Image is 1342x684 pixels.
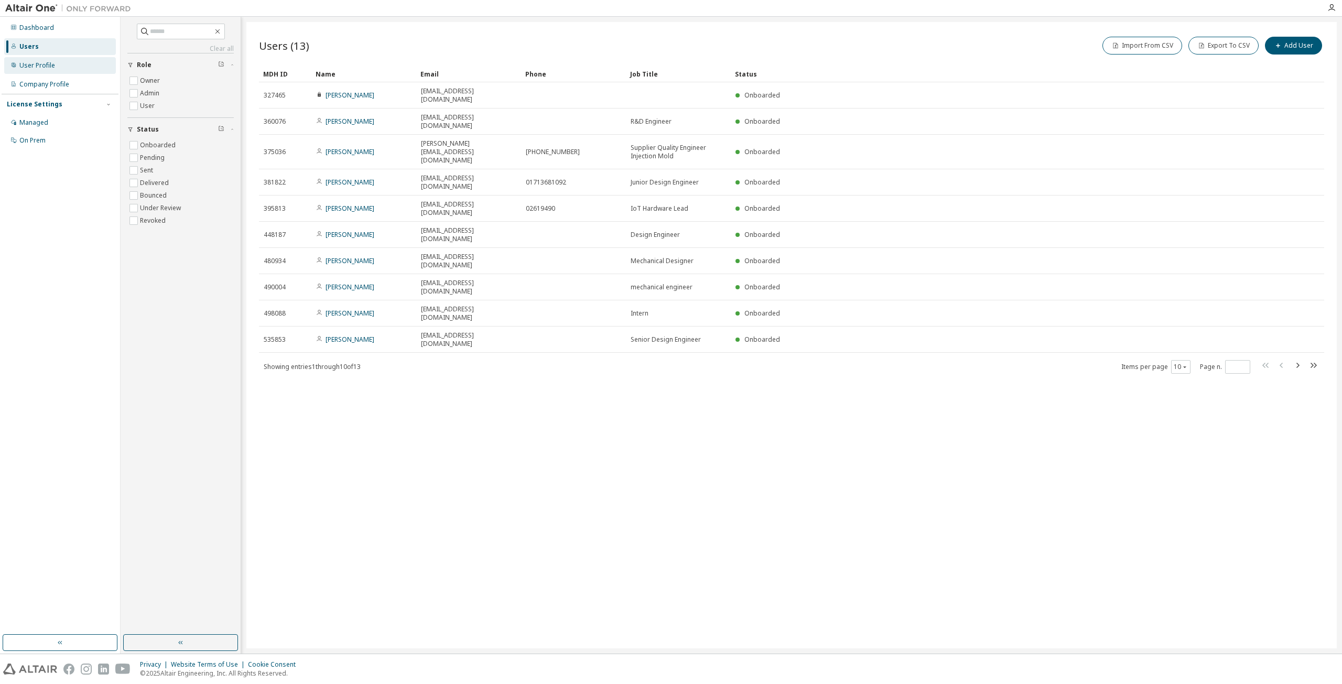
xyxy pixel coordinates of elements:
span: Onboarded [744,147,780,156]
label: Bounced [140,189,169,202]
span: 395813 [264,204,286,213]
span: 360076 [264,117,286,126]
div: Job Title [630,66,727,82]
a: [PERSON_NAME] [326,335,374,344]
span: Onboarded [744,335,780,344]
a: [PERSON_NAME] [326,283,374,291]
button: Role [127,53,234,77]
span: Supplier Quality Engineer Injection Mold [631,144,726,160]
label: Revoked [140,214,168,227]
span: Onboarded [744,204,780,213]
button: Add User [1265,37,1322,55]
a: [PERSON_NAME] [326,117,374,126]
span: Onboarded [744,283,780,291]
div: Privacy [140,660,171,669]
span: Design Engineer [631,231,680,239]
div: Email [420,66,517,82]
span: 327465 [264,91,286,100]
span: Users (13) [259,38,309,53]
span: [EMAIL_ADDRESS][DOMAIN_NAME] [421,279,516,296]
label: Sent [140,164,155,177]
button: 10 [1174,363,1188,371]
img: altair_logo.svg [3,664,57,675]
span: Role [137,61,151,69]
img: instagram.svg [81,664,92,675]
div: User Profile [19,61,55,70]
span: Status [137,125,159,134]
img: youtube.svg [115,664,131,675]
span: [EMAIL_ADDRESS][DOMAIN_NAME] [421,174,516,191]
button: Export To CSV [1188,37,1259,55]
span: Junior Design Engineer [631,178,699,187]
span: [EMAIL_ADDRESS][DOMAIN_NAME] [421,305,516,322]
span: Onboarded [744,117,780,126]
a: [PERSON_NAME] [326,91,374,100]
a: [PERSON_NAME] [326,256,374,265]
div: Users [19,42,39,51]
span: 535853 [264,335,286,344]
span: [EMAIL_ADDRESS][DOMAIN_NAME] [421,226,516,243]
span: Items per page [1121,360,1191,374]
label: Admin [140,87,161,100]
a: [PERSON_NAME] [326,204,374,213]
div: On Prem [19,136,46,145]
button: Import From CSV [1102,37,1182,55]
span: Page n. [1200,360,1250,374]
div: Dashboard [19,24,54,32]
label: Owner [140,74,162,87]
span: 381822 [264,178,286,187]
span: [EMAIL_ADDRESS][DOMAIN_NAME] [421,200,516,217]
label: Onboarded [140,139,178,151]
span: Onboarded [744,309,780,318]
a: [PERSON_NAME] [326,309,374,318]
span: 480934 [264,257,286,265]
div: Managed [19,118,48,127]
img: linkedin.svg [98,664,109,675]
span: 490004 [264,283,286,291]
img: facebook.svg [63,664,74,675]
img: Altair One [5,3,136,14]
span: Showing entries 1 through 10 of 13 [264,362,361,371]
span: Intern [631,309,648,318]
span: Clear filter [218,61,224,69]
a: [PERSON_NAME] [326,178,374,187]
span: mechanical engineer [631,283,692,291]
label: User [140,100,157,112]
span: IoT Hardware Lead [631,204,688,213]
div: Status [735,66,1270,82]
span: Onboarded [744,178,780,187]
span: Onboarded [744,256,780,265]
div: MDH ID [263,66,307,82]
span: Onboarded [744,91,780,100]
span: 02619490 [526,204,555,213]
span: [EMAIL_ADDRESS][DOMAIN_NAME] [421,87,516,104]
span: Mechanical Designer [631,257,694,265]
span: [EMAIL_ADDRESS][DOMAIN_NAME] [421,331,516,348]
div: Website Terms of Use [171,660,248,669]
div: Phone [525,66,622,82]
p: © 2025 Altair Engineering, Inc. All Rights Reserved. [140,669,302,678]
div: Name [316,66,412,82]
label: Delivered [140,177,171,189]
label: Pending [140,151,167,164]
span: 498088 [264,309,286,318]
span: 448187 [264,231,286,239]
button: Status [127,118,234,141]
span: Onboarded [744,230,780,239]
span: [EMAIL_ADDRESS][DOMAIN_NAME] [421,253,516,269]
label: Under Review [140,202,183,214]
span: [PERSON_NAME][EMAIL_ADDRESS][DOMAIN_NAME] [421,139,516,165]
a: [PERSON_NAME] [326,230,374,239]
span: 375036 [264,148,286,156]
span: [EMAIL_ADDRESS][DOMAIN_NAME] [421,113,516,130]
a: Clear all [127,45,234,53]
a: [PERSON_NAME] [326,147,374,156]
div: Cookie Consent [248,660,302,669]
span: Senior Design Engineer [631,335,701,344]
span: Clear filter [218,125,224,134]
span: [PHONE_NUMBER] [526,148,580,156]
div: License Settings [7,100,62,108]
span: R&D Engineer [631,117,672,126]
span: 01713681092 [526,178,566,187]
div: Company Profile [19,80,69,89]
